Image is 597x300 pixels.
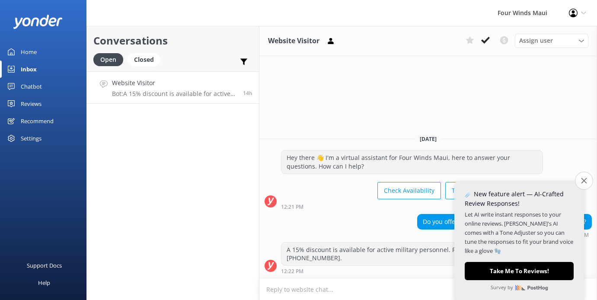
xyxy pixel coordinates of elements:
div: Settings [21,130,42,147]
strong: 12:22 PM [281,269,303,274]
div: Recommend [21,112,54,130]
div: Closed [128,53,160,66]
div: Support Docs [27,257,62,274]
div: Home [21,43,37,61]
h3: Website Visitor [268,35,319,47]
div: Assign User [515,34,588,48]
div: Oct 08 2025 12:21pm (UTC -10:00) Pacific/Honolulu [281,204,543,210]
div: Chatbot [21,78,42,95]
div: Help [38,274,50,291]
button: Check Availability [377,182,441,199]
h2: Conversations [93,32,252,49]
strong: 12:21 PM [281,204,303,210]
div: Reviews [21,95,42,112]
p: Bot: A 15% discount is available for active military personnel. Please call us directly at [PHONE... [112,90,236,98]
span: Oct 08 2025 12:22pm (UTC -10:00) Pacific/Honolulu [243,89,252,97]
div: Oct 08 2025 12:22pm (UTC -10:00) Pacific/Honolulu [281,268,543,274]
span: Assign user [519,36,553,45]
div: Open [93,53,123,66]
span: [DATE] [415,135,442,143]
a: Open [93,54,128,64]
div: Do you offer veterans discount on Molokini snorkel tour? [418,214,591,229]
div: A 15% discount is available for active military personnel. Please call us directly at [PHONE_NUMB... [281,243,543,265]
button: Tour Options [445,182,496,199]
a: Website VisitorBot:A 15% discount is available for active military personnel. Please call us dire... [87,71,259,104]
div: Oct 08 2025 12:22pm (UTC -10:00) Pacific/Honolulu [417,232,592,238]
div: Hey there 👋 I'm a virtual assistant for Four Winds Maui, here to answer your questions. How can I... [281,150,543,173]
h4: Website Visitor [112,78,236,88]
img: yonder-white-logo.png [13,15,63,29]
a: Closed [128,54,165,64]
div: Inbox [21,61,37,78]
